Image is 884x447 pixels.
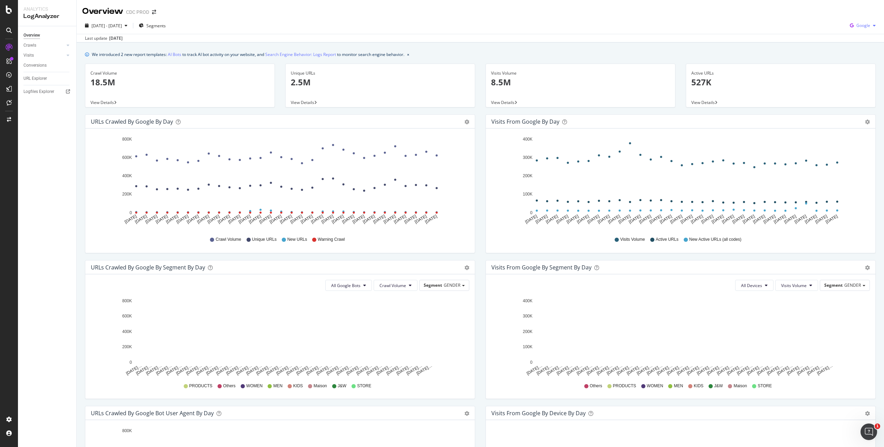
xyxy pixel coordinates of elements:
text: [DATE] [248,214,262,225]
text: [DATE] [825,214,838,225]
span: Segment [424,282,442,288]
text: [DATE] [320,214,334,225]
text: [DATE] [524,214,538,225]
span: J&W [338,383,346,389]
text: [DATE] [362,214,376,225]
text: [DATE] [773,214,787,225]
text: 400K [122,329,132,334]
text: [DATE] [638,214,652,225]
span: View Details [691,99,715,105]
span: MEN [273,383,282,389]
text: [DATE] [648,214,662,225]
text: [DATE] [731,214,745,225]
text: 300K [523,155,532,160]
text: [DATE] [535,214,548,225]
text: [DATE] [186,214,200,225]
text: [DATE] [669,214,683,225]
text: [DATE] [659,214,673,225]
text: [DATE] [814,214,828,225]
text: [DATE] [300,214,314,225]
text: 400K [122,173,132,178]
text: [DATE] [175,214,189,225]
svg: A chart. [491,296,867,377]
text: 200K [523,173,532,178]
button: [DATE] - [DATE] [82,20,130,31]
text: [DATE] [545,214,559,225]
span: WOMEN [246,383,262,389]
button: Google [847,20,878,31]
span: PRODUCTS [613,383,636,389]
div: arrow-right-arrow-left [152,10,156,15]
text: [DATE] [383,214,396,225]
text: [DATE] [393,214,407,225]
span: STORE [758,383,772,389]
span: New Active URLs (all codes) [689,237,741,242]
text: [DATE] [424,214,438,225]
div: Crawl Volume [90,70,269,76]
div: Conversions [23,62,47,69]
text: [DATE] [617,214,631,225]
span: Crawl Volume [379,283,406,288]
div: URLs Crawled by Google by day [91,118,173,125]
text: [DATE] [269,214,282,225]
span: MEN [674,383,683,389]
text: [DATE] [680,214,693,225]
text: [DATE] [144,214,158,225]
span: Others [590,383,602,389]
text: 600K [122,155,132,160]
text: 0 [530,360,532,365]
div: Unique URLs [291,70,470,76]
text: [DATE] [742,214,756,225]
text: [DATE] [711,214,724,225]
div: We introduced 2 new report templates: to track AI bot activity on your website, and to monitor se... [92,51,404,58]
text: [DATE] [134,214,148,225]
button: All Devices [735,280,773,291]
div: gear [464,265,469,270]
span: PRODUCTS [189,383,212,389]
span: Unique URLs [252,237,277,242]
div: gear [865,265,870,270]
svg: A chart. [91,134,467,230]
span: Maison [733,383,747,389]
div: Logfiles Explorer [23,88,54,95]
text: 200K [122,192,132,197]
div: A chart. [91,296,467,377]
span: Active URLs [656,237,679,242]
button: Visits Volume [775,280,818,291]
text: [DATE] [331,214,345,225]
text: 0 [530,210,532,215]
div: Visits from Google by day [491,118,559,125]
span: KIDS [694,383,703,389]
span: STORE [357,383,371,389]
text: 0 [129,210,132,215]
text: [DATE] [721,214,735,225]
text: [DATE] [372,214,386,225]
text: 200K [523,329,532,334]
button: close banner [405,49,411,59]
span: View Details [491,99,515,105]
a: Visits [23,52,65,59]
div: Visits [23,52,34,59]
div: LogAnalyzer [23,12,71,20]
span: J&W [714,383,723,389]
text: [DATE] [566,214,579,225]
text: [DATE] [206,214,220,225]
button: All Google Bots [325,280,372,291]
text: 0 [129,360,132,365]
a: Overview [23,32,71,39]
text: 800K [122,137,132,142]
text: [DATE] [124,214,137,225]
a: Conversions [23,62,71,69]
div: gear [865,411,870,416]
div: Crawls [23,42,36,49]
div: Last update [85,35,123,41]
span: WOMEN [647,383,663,389]
p: 527K [691,76,870,88]
text: [DATE] [607,214,621,225]
text: [DATE] [165,214,179,225]
text: 600K [122,314,132,318]
span: Visits Volume [620,237,645,242]
text: 200K [122,344,132,349]
text: [DATE] [155,214,169,225]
